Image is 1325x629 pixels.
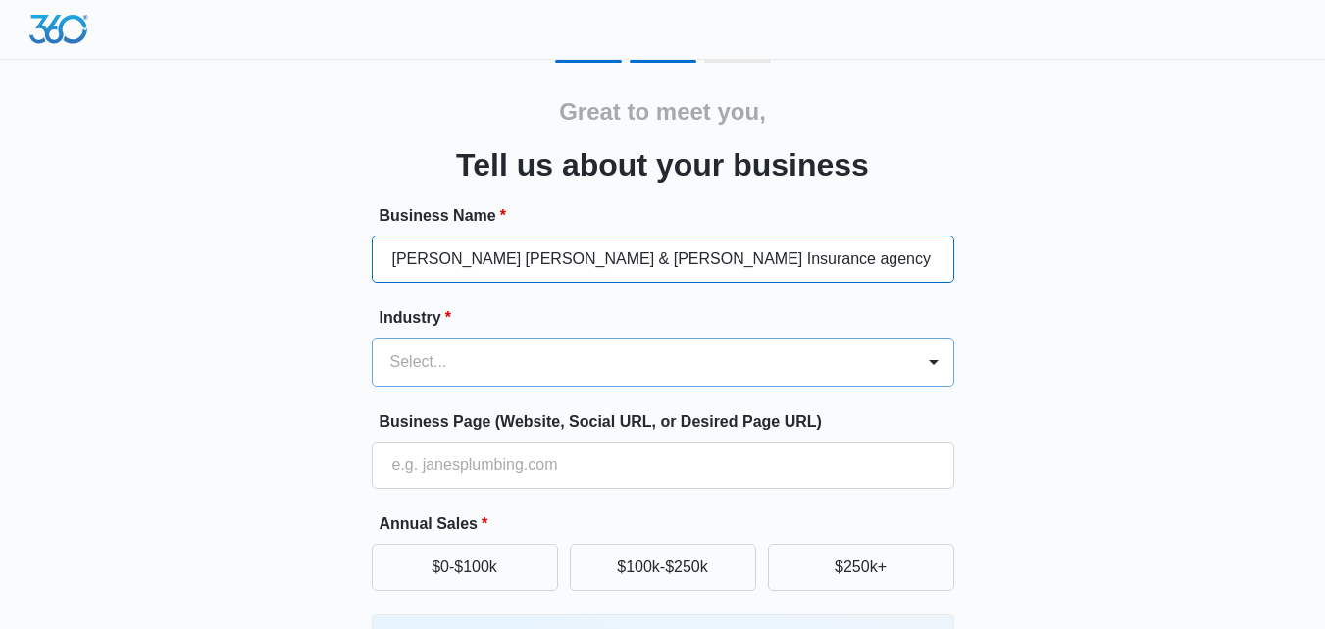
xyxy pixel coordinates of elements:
h3: Tell us about your business [456,141,869,188]
label: Industry [380,306,962,330]
label: Business Page (Website, Social URL, or Desired Page URL) [380,410,962,434]
input: e.g. Jane's Plumbing [372,236,954,283]
button: $100k-$250k [570,544,756,591]
h2: Great to meet you, [559,94,766,130]
button: $0-$100k [372,544,558,591]
label: Business Name [380,204,962,228]
input: e.g. janesplumbing.com [372,442,954,489]
button: $250k+ [768,544,954,591]
label: Annual Sales [380,512,962,536]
